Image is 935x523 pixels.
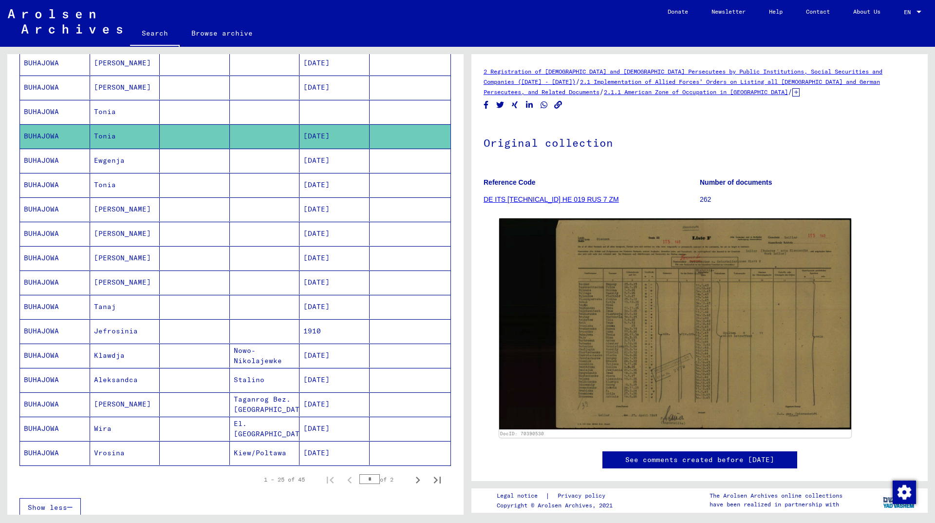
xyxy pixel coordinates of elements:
mat-cell: Stalino [230,368,300,392]
span: / [599,87,604,96]
button: Share on Xing [510,99,520,111]
button: Share on Facebook [481,99,491,111]
mat-cell: [DATE] [299,173,370,197]
a: 2 Registration of [DEMOGRAPHIC_DATA] and [DEMOGRAPHIC_DATA] Persecutees by Public Institutions, S... [484,68,882,85]
button: Share on WhatsApp [539,99,549,111]
button: Copy link [553,99,563,111]
mat-cell: [DATE] [299,51,370,75]
mat-cell: [PERSON_NAME] [90,222,160,246]
mat-cell: El. [GEOGRAPHIC_DATA] [230,417,300,441]
button: Show less [19,498,81,517]
mat-cell: BUHAJOWA [20,271,90,294]
span: / [576,77,580,86]
img: Arolsen_neg.svg [8,9,122,34]
a: Privacy policy [550,491,617,501]
a: See comments created before [DATE] [625,455,774,465]
img: Change consent [893,481,916,504]
p: The Arolsen Archives online collections [710,491,842,500]
span: / [788,87,792,96]
a: Search [130,21,180,47]
mat-cell: [PERSON_NAME] [90,197,160,221]
mat-cell: BUHAJOWA [20,173,90,197]
mat-cell: [PERSON_NAME] [90,271,160,294]
mat-cell: BUHAJOWA [20,100,90,124]
a: 2.1 Implementation of Allied Forces’ Orders on Listing all [DEMOGRAPHIC_DATA] and German Persecut... [484,78,880,96]
mat-cell: Tonia [90,100,160,124]
mat-cell: BUHAJOWA [20,51,90,75]
button: Share on LinkedIn [524,99,535,111]
b: Reference Code [484,178,536,186]
mat-cell: Ewgenja [90,149,160,173]
mat-cell: [PERSON_NAME] [90,76,160,99]
mat-cell: Wira [90,417,160,441]
mat-cell: [DATE] [299,392,370,416]
mat-cell: [DATE] [299,124,370,148]
mat-cell: Vrosina [90,441,160,465]
mat-cell: [DATE] [299,149,370,173]
mat-cell: [DATE] [299,441,370,465]
button: Previous page [340,470,359,489]
mat-cell: BUHAJOWA [20,197,90,221]
img: yv_logo.png [881,488,917,512]
mat-cell: Tonia [90,173,160,197]
mat-cell: Taganrog Bez. [GEOGRAPHIC_DATA] [230,392,300,416]
div: of 2 [359,475,408,484]
mat-cell: [PERSON_NAME] [90,392,160,416]
mat-cell: BUHAJOWA [20,319,90,343]
mat-cell: Tonia [90,124,160,148]
a: Browse archive [180,21,264,45]
a: 2.1.1 American Zone of Occupation in [GEOGRAPHIC_DATA] [604,88,788,96]
h1: Original collection [484,120,916,163]
mat-cell: BUHAJOWA [20,124,90,148]
mat-cell: 1910 [299,319,370,343]
b: Number of documents [700,178,772,186]
mat-cell: [DATE] [299,222,370,246]
mat-cell: [DATE] [299,246,370,270]
p: 262 [700,194,916,205]
mat-cell: BUHAJOWA [20,149,90,173]
mat-cell: [PERSON_NAME] [90,246,160,270]
mat-cell: BUHAJOWA [20,76,90,99]
button: First page [320,470,340,489]
button: Share on Twitter [495,99,505,111]
mat-cell: Jefrosinia [90,319,160,343]
p: have been realized in partnership with [710,500,842,509]
mat-cell: BUHAJOWA [20,222,90,246]
mat-cell: [DATE] [299,417,370,441]
button: Next page [408,470,428,489]
mat-cell: BUHAJOWA [20,368,90,392]
div: Change consent [892,480,916,504]
mat-cell: BUHAJOWA [20,441,90,465]
mat-cell: [DATE] [299,295,370,319]
span: EN [904,9,915,16]
mat-cell: [DATE] [299,76,370,99]
mat-cell: [DATE] [299,344,370,368]
a: DocID: 70390530 [500,431,544,436]
mat-cell: [DATE] [299,271,370,294]
mat-cell: BUHAJOWA [20,246,90,270]
div: 1 – 25 of 45 [264,475,305,484]
mat-cell: Aleksandca [90,368,160,392]
mat-cell: [PERSON_NAME] [90,51,160,75]
mat-cell: Kiew/Poltawa [230,441,300,465]
div: | [497,491,617,501]
mat-cell: BUHAJOWA [20,392,90,416]
mat-cell: Tanaj [90,295,160,319]
mat-cell: [DATE] [299,368,370,392]
mat-cell: [DATE] [299,197,370,221]
mat-cell: BUHAJOWA [20,344,90,368]
mat-cell: BUHAJOWA [20,417,90,441]
mat-cell: BUHAJOWA [20,295,90,319]
img: 001.jpg [499,218,851,429]
span: Show less [28,503,67,512]
button: Last page [428,470,447,489]
mat-cell: Nowo-Nikolajewke [230,344,300,368]
a: Legal notice [497,491,545,501]
mat-cell: Klawdja [90,344,160,368]
p: Copyright © Arolsen Archives, 2021 [497,501,617,510]
a: DE ITS [TECHNICAL_ID] HE 019 RUS 7 ZM [484,195,619,203]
